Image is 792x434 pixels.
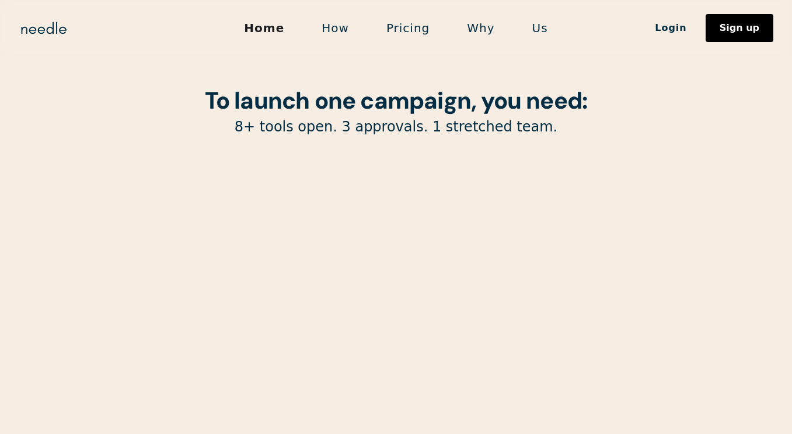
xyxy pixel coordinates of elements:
[99,118,694,136] p: 8+ tools open. 3 approvals. 1 stretched team.
[720,23,759,33] div: Sign up
[205,85,588,116] strong: To launch one campaign, you need:
[225,16,303,40] a: Home
[706,14,773,42] a: Sign up
[514,16,567,40] a: Us
[636,18,706,38] a: Login
[303,16,368,40] a: How
[448,16,513,40] a: Why
[368,16,448,40] a: Pricing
